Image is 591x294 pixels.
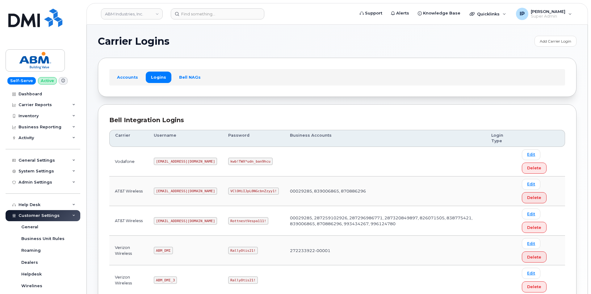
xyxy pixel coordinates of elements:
[522,251,547,263] button: Delete
[522,268,540,279] a: Edit
[228,247,258,254] code: RallyOtis21!
[109,130,148,147] th: Carrier
[522,209,540,219] a: Edit
[527,165,541,171] span: Delete
[522,238,540,249] a: Edit
[534,36,576,47] a: Add Carrier Login
[146,72,171,83] a: Logins
[154,276,177,284] code: ABM_DMI_3
[228,158,272,165] code: kwb!TWX*udn_ban9hcu
[522,222,547,233] button: Delete
[148,130,223,147] th: Username
[527,225,541,230] span: Delete
[223,130,284,147] th: Password
[109,206,148,236] td: AT&T Wireless
[174,72,206,83] a: Bell NAGs
[522,179,540,190] a: Edit
[522,149,540,160] a: Edit
[154,217,217,225] code: [EMAIL_ADDRESS][DOMAIN_NAME]
[112,72,143,83] a: Accounts
[154,247,173,254] code: ABM_DMI
[228,276,258,284] code: RallyOtis21!
[109,116,565,125] div: Bell Integration Logins
[284,236,486,265] td: 272233922-00001
[522,163,547,174] button: Delete
[284,176,486,206] td: 00029285, 839006865, 870886296
[154,188,217,195] code: [EMAIL_ADDRESS][DOMAIN_NAME]
[486,130,516,147] th: Login Type
[109,176,148,206] td: AT&T Wireless
[228,217,268,225] code: RottnestVespa111!
[109,236,148,265] td: Verizon Wireless
[527,195,541,201] span: Delete
[527,254,541,260] span: Delete
[228,188,279,195] code: VClOHiIJpL0NGcbnZzyy1!
[284,206,486,236] td: 00029285, 287259102926, 287296986771, 287320849897, 826071505, 838775421, 839006865, 870886296, 9...
[284,130,486,147] th: Business Accounts
[522,192,547,203] button: Delete
[527,284,541,290] span: Delete
[109,147,148,176] td: Vodafone
[522,281,547,292] button: Delete
[154,158,217,165] code: [EMAIL_ADDRESS][DOMAIN_NAME]
[98,37,170,46] span: Carrier Logins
